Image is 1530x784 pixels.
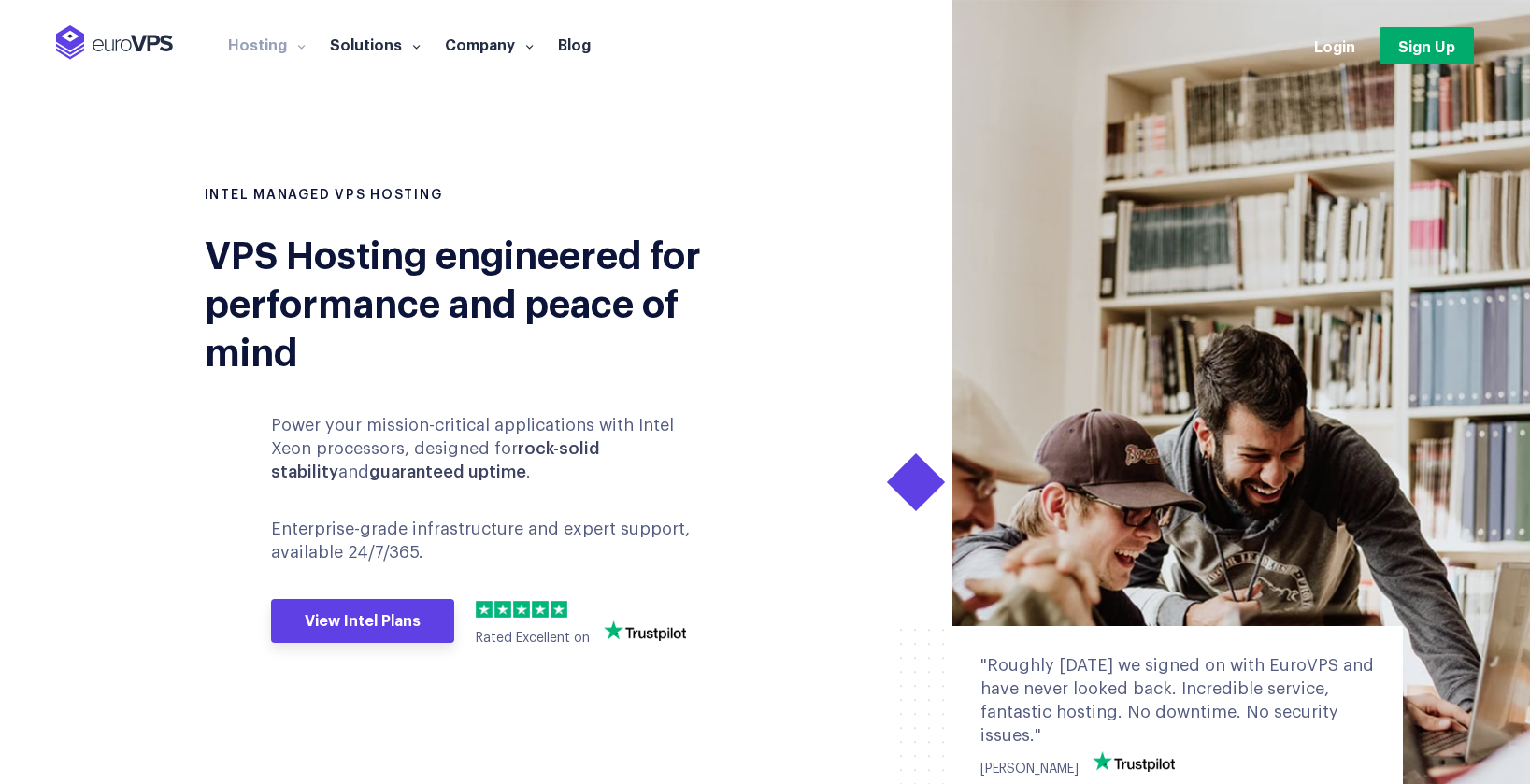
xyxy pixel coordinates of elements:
span: Rated Excellent on [476,632,590,645]
img: 4 [532,601,549,618]
h1: INTEL MANAGED VPS HOSTING [205,187,751,206]
span: [PERSON_NAME] [980,763,1079,776]
b: guaranteed uptime [369,463,526,480]
img: 2 [494,601,511,618]
img: 1 [476,601,493,618]
a: View Intel Plans [271,599,454,644]
img: 5 [551,601,567,618]
a: Sign Up [1380,27,1474,64]
a: Hosting [216,35,318,53]
div: "Roughly [DATE] we signed on with EuroVPS and have never looked back. Incredible service, fantast... [980,654,1375,748]
a: Login [1314,36,1355,56]
img: 3 [513,601,530,618]
img: EuroVPS [56,25,173,60]
p: Power your mission-critical applications with Intel Xeon processors, designed for and . [271,414,714,485]
a: Solutions [318,35,433,53]
a: Blog [546,35,603,53]
b: rock-solid stability [271,440,600,480]
p: Enterprise-grade infrastructure and expert support, available 24/7/365. [271,518,714,564]
div: VPS Hosting engineered for performance and peace of mind [205,228,751,374]
a: Company [433,35,546,53]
